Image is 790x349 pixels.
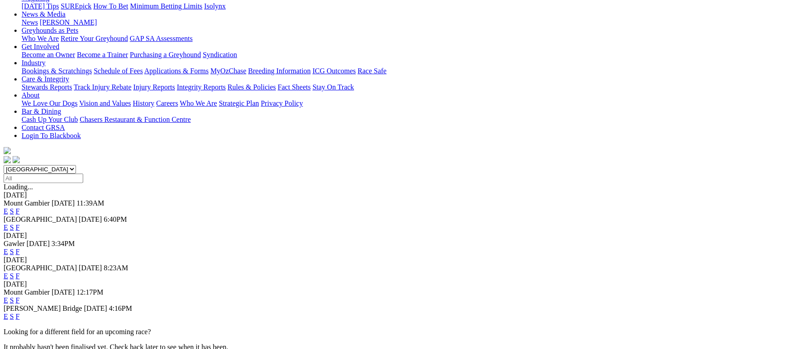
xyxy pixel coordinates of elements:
[16,224,20,231] a: F
[104,215,127,223] span: 6:40PM
[248,67,311,75] a: Breeding Information
[204,2,226,10] a: Isolynx
[76,199,104,207] span: 11:39AM
[77,51,128,58] a: Become a Trainer
[74,83,131,91] a: Track Injury Rebate
[4,183,33,191] span: Loading...
[177,83,226,91] a: Integrity Reports
[22,51,75,58] a: Become an Owner
[76,288,103,296] span: 12:17PM
[22,124,65,131] a: Contact GRSA
[156,99,178,107] a: Careers
[278,83,311,91] a: Fact Sheets
[4,296,8,304] a: E
[357,67,386,75] a: Race Safe
[22,35,59,42] a: Who We Are
[4,240,25,247] span: Gawler
[219,99,259,107] a: Strategic Plan
[4,156,11,163] img: facebook.svg
[4,304,82,312] span: [PERSON_NAME] Bridge
[261,99,303,107] a: Privacy Policy
[10,224,14,231] a: S
[104,264,128,272] span: 8:23AM
[16,296,20,304] a: F
[80,116,191,123] a: Chasers Restaurant & Function Centre
[79,264,102,272] span: [DATE]
[180,99,217,107] a: Who We Are
[10,296,14,304] a: S
[22,2,59,10] a: [DATE] Tips
[52,240,75,247] span: 3:34PM
[22,67,92,75] a: Bookings & Scratchings
[4,256,786,264] div: [DATE]
[4,207,8,215] a: E
[61,2,91,10] a: SUREpick
[312,83,354,91] a: Stay On Track
[40,18,97,26] a: [PERSON_NAME]
[22,59,45,67] a: Industry
[130,35,193,42] a: GAP SA Assessments
[22,116,786,124] div: Bar & Dining
[4,280,786,288] div: [DATE]
[133,83,175,91] a: Injury Reports
[4,248,8,255] a: E
[210,67,246,75] a: MyOzChase
[27,240,50,247] span: [DATE]
[52,199,75,207] span: [DATE]
[79,99,131,107] a: Vision and Values
[22,75,69,83] a: Care & Integrity
[4,288,50,296] span: Mount Gambier
[228,83,276,91] a: Rules & Policies
[4,328,786,336] p: Looking for a different field for an upcoming race?
[4,174,83,183] input: Select date
[203,51,237,58] a: Syndication
[22,83,72,91] a: Stewards Reports
[22,51,786,59] div: Get Involved
[94,2,129,10] a: How To Bet
[4,313,8,320] a: E
[22,83,786,91] div: Care & Integrity
[22,43,59,50] a: Get Involved
[22,132,81,139] a: Login To Blackbook
[10,313,14,320] a: S
[109,304,132,312] span: 4:16PM
[312,67,356,75] a: ICG Outcomes
[22,99,77,107] a: We Love Our Dogs
[22,107,61,115] a: Bar & Dining
[16,272,20,280] a: F
[16,248,20,255] a: F
[22,18,786,27] div: News & Media
[94,67,143,75] a: Schedule of Fees
[22,10,66,18] a: News & Media
[133,99,154,107] a: History
[4,224,8,231] a: E
[61,35,128,42] a: Retire Your Greyhound
[16,313,20,320] a: F
[84,304,107,312] span: [DATE]
[16,207,20,215] a: F
[22,99,786,107] div: About
[79,215,102,223] span: [DATE]
[4,264,77,272] span: [GEOGRAPHIC_DATA]
[13,156,20,163] img: twitter.svg
[22,2,786,10] div: Wagering
[130,2,202,10] a: Minimum Betting Limits
[52,288,75,296] span: [DATE]
[22,35,786,43] div: Greyhounds as Pets
[4,215,77,223] span: [GEOGRAPHIC_DATA]
[22,27,78,34] a: Greyhounds as Pets
[144,67,209,75] a: Applications & Forms
[4,191,786,199] div: [DATE]
[4,199,50,207] span: Mount Gambier
[10,207,14,215] a: S
[10,272,14,280] a: S
[22,91,40,99] a: About
[10,248,14,255] a: S
[4,147,11,154] img: logo-grsa-white.png
[4,272,8,280] a: E
[22,116,78,123] a: Cash Up Your Club
[4,232,786,240] div: [DATE]
[22,67,786,75] div: Industry
[22,18,38,26] a: News
[130,51,201,58] a: Purchasing a Greyhound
